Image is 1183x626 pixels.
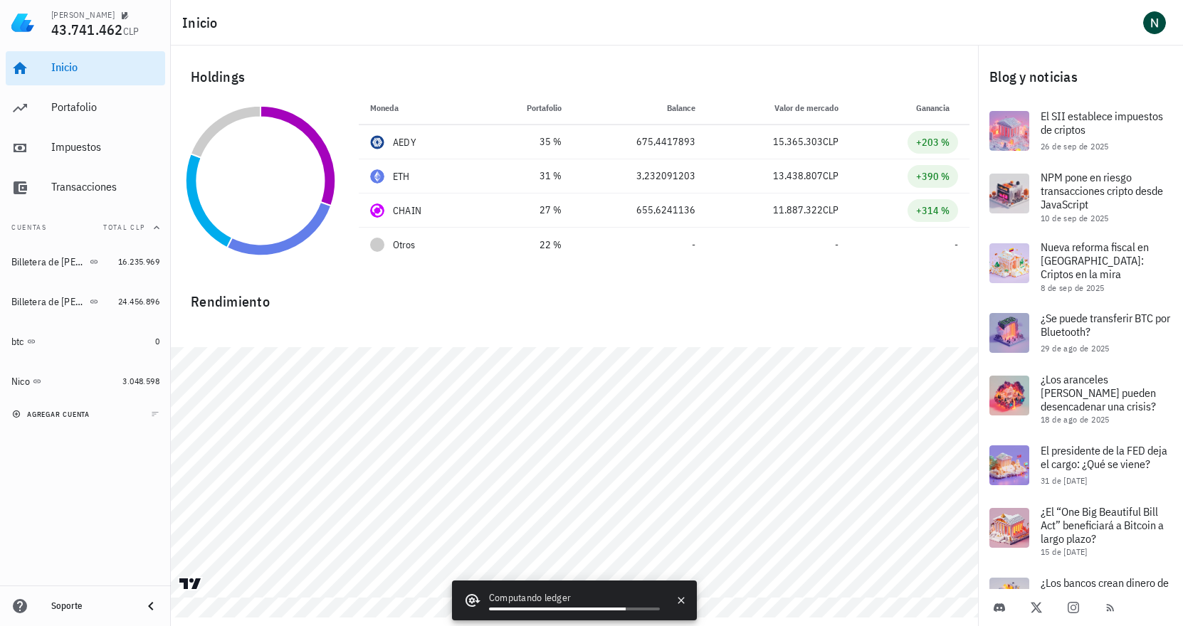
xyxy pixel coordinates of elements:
[1041,443,1167,471] span: El presidente de la FED deja el cargo: ¿Qué se viene?
[6,91,165,125] a: Portafolio
[1041,372,1156,413] span: ¿Los aranceles [PERSON_NAME] pueden desencadenar una crisis?
[51,180,159,193] div: Transacciones
[359,91,480,125] th: Moneda
[51,20,123,39] span: 43.741.462
[11,256,87,268] div: Billetera de [PERSON_NAME]
[916,135,950,149] div: +203 %
[51,140,159,154] div: Impuestos
[823,203,838,216] span: CLP
[123,25,140,38] span: CLP
[9,407,96,421] button: agregar cuenta
[978,100,1183,162] a: El SII establece impuestos de criptos 26 de sep de 2025
[978,434,1183,497] a: El presidente de la FED deja el cargo: ¿Qué se viene? 31 de [DATE]
[978,364,1183,434] a: ¿Los aranceles [PERSON_NAME] pueden desencadenar una crisis? 18 de ago de 2025
[491,203,562,218] div: 27 %
[1041,213,1109,223] span: 10 de sep de 2025
[773,169,823,182] span: 13.438.807
[1143,11,1166,34] div: avatar
[179,54,969,100] div: Holdings
[122,376,159,386] span: 3.048.598
[393,203,421,218] div: CHAIN
[1041,475,1088,486] span: 31 de [DATE]
[155,336,159,346] span: 0
[6,324,165,359] a: btc 0
[1041,343,1110,354] span: 29 de ago de 2025
[370,169,384,184] div: ETH-icon
[11,296,87,308] div: Billetera de [PERSON_NAME]
[773,135,823,148] span: 15.365.303
[1041,504,1164,546] span: ¿El “One Big Beautiful Bill Act” beneficiará a Bitcoin a largo plazo?
[6,51,165,85] a: Inicio
[707,91,851,125] th: Valor de mercado
[393,135,416,149] div: AEDY
[182,11,224,34] h1: Inicio
[1041,141,1109,152] span: 26 de sep de 2025
[6,171,165,205] a: Transacciones
[1041,311,1170,339] span: ¿Se puede transferir BTC por Bluetooth?
[978,54,1183,100] div: Blog y noticias
[491,169,562,184] div: 31 %
[6,131,165,165] a: Impuestos
[823,135,838,148] span: CLP
[584,203,695,218] div: 655,6241136
[6,364,165,398] a: Nico 3.048.598
[916,203,950,218] div: +314 %
[491,238,562,253] div: 22 %
[916,102,958,113] span: Ganancia
[393,169,410,184] div: ETH
[51,9,115,21] div: [PERSON_NAME]
[692,238,695,251] span: -
[978,232,1183,302] a: Nueva reforma fiscal en [GEOGRAPHIC_DATA]: Criptos en la mira 8 de sep de 2025
[489,590,660,608] div: Computando ledger
[573,91,706,125] th: Balance
[480,91,574,125] th: Portafolio
[11,336,24,348] div: btc
[6,245,165,279] a: Billetera de [PERSON_NAME] 16.235.969
[916,169,950,184] div: +390 %
[773,203,823,216] span: 11.887.322
[584,134,695,149] div: 675,4417893
[1041,240,1149,281] span: Nueva reforma fiscal en [GEOGRAPHIC_DATA]: Criptos en la mira
[51,60,159,74] div: Inicio
[178,577,203,590] a: Charting by TradingView
[978,497,1183,566] a: ¿El “One Big Beautiful Bill Act” beneficiará a Bitcoin a largo plazo? 15 de [DATE]
[978,162,1183,232] a: NPM pone en riesgo transacciones cripto desde JavaScript 10 de sep de 2025
[103,223,145,232] span: Total CLP
[370,203,384,218] div: CHAIN-icon
[118,296,159,307] span: 24.456.896
[1041,170,1163,211] span: NPM pone en riesgo transacciones cripto desde JavaScript
[118,256,159,267] span: 16.235.969
[15,410,90,419] span: agregar cuenta
[1041,414,1110,425] span: 18 de ago de 2025
[179,279,969,313] div: Rendimiento
[11,376,30,388] div: Nico
[955,238,958,251] span: -
[1041,282,1104,293] span: 8 de sep de 2025
[1041,546,1088,557] span: 15 de [DATE]
[11,11,34,34] img: LedgiFi
[491,134,562,149] div: 35 %
[584,169,695,184] div: 3,232091203
[835,238,838,251] span: -
[51,100,159,114] div: Portafolio
[51,600,131,612] div: Soporte
[978,302,1183,364] a: ¿Se puede transferir BTC por Bluetooth? 29 de ago de 2025
[6,285,165,319] a: Billetera de [PERSON_NAME] 24.456.896
[370,135,384,149] div: AEDY-icon
[1041,109,1163,137] span: El SII establece impuestos de criptos
[393,238,415,253] span: Otros
[823,169,838,182] span: CLP
[6,211,165,245] button: CuentasTotal CLP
